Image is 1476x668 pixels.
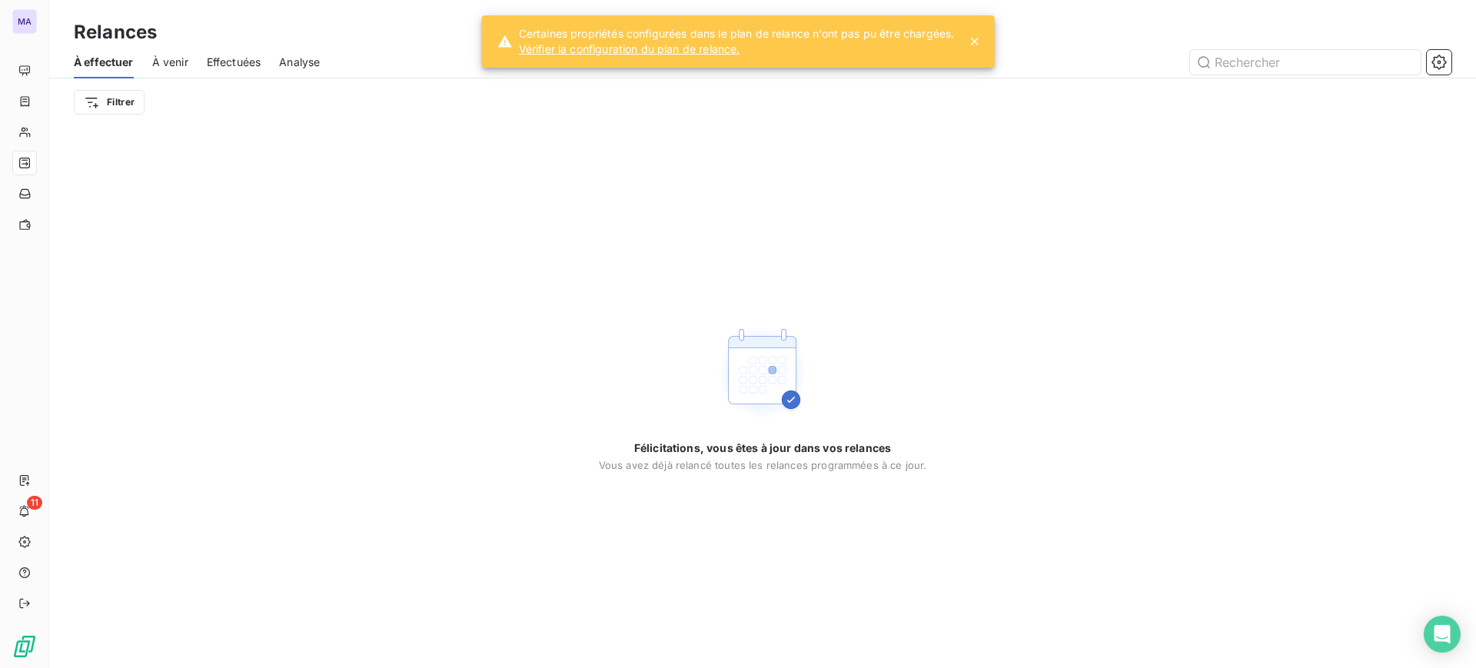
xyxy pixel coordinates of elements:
span: 11 [27,496,42,510]
img: Logo LeanPay [12,634,37,659]
a: Vérifier la configuration du plan de relance. [519,42,955,57]
img: Empty state [713,324,812,422]
h3: Relances [74,18,157,46]
span: À venir [152,55,188,70]
span: Félicitations, vous êtes à jour dans vos relances [634,440,891,456]
span: À effectuer [74,55,134,70]
div: Open Intercom Messenger [1424,616,1461,653]
input: Rechercher [1190,50,1421,75]
span: Certaines propriétés configurées dans le plan de relance n’ont pas pu être chargées. [519,26,955,42]
span: Vous avez déjà relancé toutes les relances programmées à ce jour. [599,459,927,471]
span: Analyse [279,55,320,70]
span: Effectuées [207,55,261,70]
div: MA [12,9,37,34]
button: Filtrer [74,90,145,115]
